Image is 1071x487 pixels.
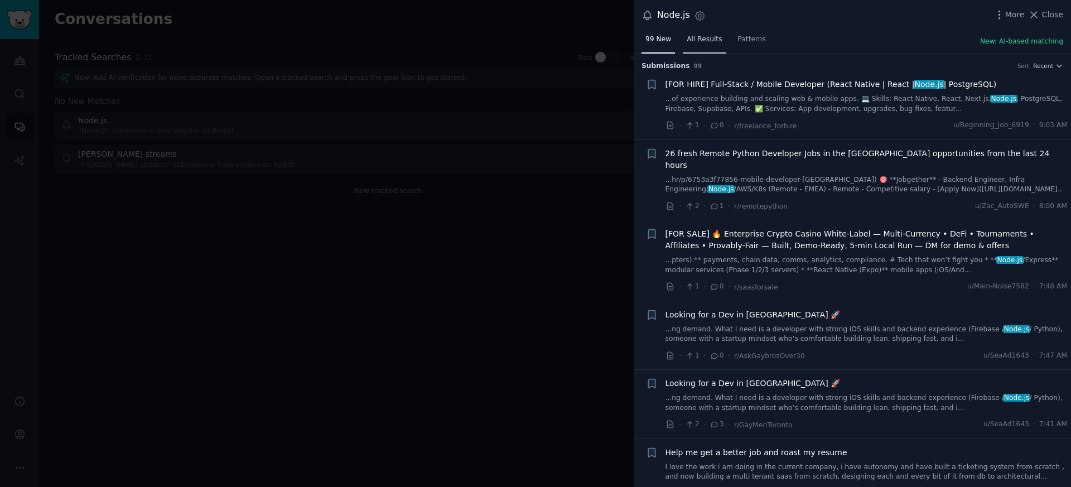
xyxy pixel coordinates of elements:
span: · [1033,201,1035,211]
span: Patterns [738,35,766,45]
div: Sort [1017,62,1030,70]
span: u/SeaAd1643 [983,420,1029,430]
span: r/GayMenToronto [734,421,793,429]
span: · [679,350,681,361]
span: · [703,200,706,212]
div: Node.js [657,8,690,22]
a: 99 New [641,31,675,54]
span: 0 [710,120,723,131]
a: All Results [683,31,726,54]
a: Patterns [734,31,770,54]
span: 99 [694,62,702,69]
span: 1 [685,120,699,131]
span: u/Zac_AutoSWE [975,201,1029,211]
button: Recent [1033,62,1063,70]
span: Close [1042,9,1063,21]
span: Node.js [914,80,945,89]
span: Node.js [1003,394,1030,402]
span: Node.js [707,185,735,193]
span: r/remotepython [734,202,788,210]
span: 1 [685,282,699,292]
span: · [1033,282,1035,292]
a: [FOR HIRE] Full-Stack / Mobile Developer (React Native | React |Node.js| PostgreSQL) [665,79,997,90]
span: 8:00 AM [1039,201,1067,211]
button: New: AI-based matching [980,37,1063,47]
a: ...of experience building and scaling web & mobile apps. 💻 Skills: React Native, React, Next.js,N... [665,94,1068,114]
a: I love the work i am doing in the current company, i have autonomy and have built a ticketing sys... [665,462,1068,482]
span: · [703,281,706,293]
a: Looking for a Dev in [GEOGRAPHIC_DATA] 🚀 [665,378,841,389]
a: [FOR SALE] 🔥 Enterprise Crypto Casino White-Label — Multi-Currency • DeFi • Tournaments • Affilia... [665,228,1068,252]
a: Help me get a better job and roast my resume [665,447,847,459]
span: 1 [710,201,723,211]
span: Node.js [996,256,1024,264]
span: · [1033,120,1035,131]
a: ...ng demand. What I need is a developer with strong iOS skills and backend experience (Firebase ... [665,325,1068,344]
span: · [679,281,681,293]
span: r/saasforsale [734,283,778,291]
span: 7:48 AM [1039,282,1067,292]
a: ...ng demand. What I need is a developer with strong iOS skills and backend experience (Firebase ... [665,393,1068,413]
a: Looking for a Dev in [GEOGRAPHIC_DATA] 🚀 [665,309,841,321]
span: Submission s [641,61,690,71]
span: Recent [1033,62,1053,70]
span: Node.js [1003,325,1030,333]
span: 9:03 AM [1039,120,1067,131]
span: · [679,419,681,431]
span: · [728,200,730,212]
button: Close [1028,9,1063,21]
span: 0 [710,351,723,361]
span: · [728,120,730,132]
span: · [728,281,730,293]
span: u/Main-Noise7582 [967,282,1029,292]
span: 7:41 AM [1039,420,1067,430]
span: · [679,120,681,132]
button: More [993,9,1025,21]
span: 0 [710,282,723,292]
span: · [728,419,730,431]
span: 2 [685,201,699,211]
span: 99 New [645,35,671,45]
span: r/AskGaybrosOver30 [734,352,805,360]
span: · [703,120,706,132]
a: 26 fresh Remote Python Developer Jobs in the [GEOGRAPHIC_DATA] opportunities from the last 24 hours [665,148,1068,171]
span: All Results [687,35,722,45]
span: [FOR HIRE] Full-Stack / Mobile Developer (React Native | React | | PostgreSQL) [665,79,997,90]
span: 7:47 AM [1039,351,1067,361]
span: · [1033,420,1035,430]
span: Node.js [990,95,1017,103]
span: · [728,350,730,361]
a: ...pters):** payments, chain data, comms, analytics, compliance. # Tech that won’t fight you * **... [665,255,1068,275]
span: u/SeaAd1643 [983,351,1029,361]
span: · [703,350,706,361]
span: 2 [685,420,699,430]
span: · [1033,351,1035,361]
span: r/freelance_forhire [734,122,797,130]
span: More [1005,9,1025,21]
span: · [703,419,706,431]
a: ...hr/p/6753a3f77856-mobile-developer-[GEOGRAPHIC_DATA]) 🎯 **Jobgether** - Backend Engineer, Infr... [665,175,1068,195]
span: u/Beginning_Job_6919 [953,120,1029,131]
span: 3 [710,420,723,430]
span: · [679,200,681,212]
span: 1 [685,351,699,361]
